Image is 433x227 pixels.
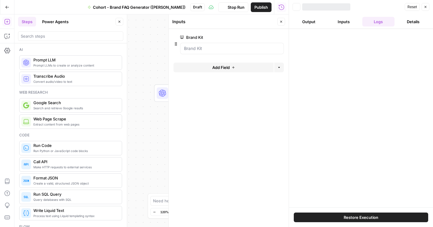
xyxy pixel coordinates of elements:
[33,63,117,68] span: Prompt LLMs to create or analyze content
[154,85,266,102] div: LLM · GPT-4.1Prompt LLMStep 1
[184,45,280,51] input: Brand Kit
[33,100,117,106] span: Google Search
[33,73,117,79] span: Transcribe Audio
[33,213,117,218] span: Process text using Liquid templating syntax
[19,47,122,52] div: Ai
[180,34,250,40] label: Brand Kit
[344,214,378,220] span: Restore Execution
[212,64,230,70] span: Add Field
[172,19,275,25] div: Inputs
[33,207,117,213] span: Write Liquid Text
[33,106,117,110] span: Search and retrieve Google results
[397,17,429,26] button: Details
[33,79,117,84] span: Convert audio/video to text
[362,17,395,26] button: Logs
[407,4,417,10] span: Reset
[33,116,117,122] span: Web Page Scrape
[19,132,122,138] div: Code
[33,175,117,181] span: Format JSON
[33,57,117,63] span: Prompt LLM
[33,181,117,186] span: Create a valid, structured JSON object
[228,4,244,10] span: Stop Run
[33,122,117,127] span: Extract content from web pages
[33,191,117,197] span: Run SQL Query
[18,17,36,26] button: Steps
[38,17,72,26] button: Power Agents
[154,123,266,141] div: EndOutput
[93,4,186,10] span: Cohort - Brand FAQ Generator ([PERSON_NAME])
[294,213,428,222] button: Restore Execution
[33,159,117,165] span: Call API
[154,45,266,63] div: WorkflowInput SettingsInputs
[160,210,169,214] span: 120%
[193,5,202,10] span: Draft
[254,4,268,10] span: Publish
[33,142,117,148] span: Run Code
[251,2,272,12] button: Publish
[405,3,420,11] button: Reset
[327,17,360,26] button: Inputs
[174,63,274,72] button: Add Field
[19,90,122,95] div: Web research
[33,148,117,153] span: Run Python or JavaScript code blocks
[293,17,325,26] button: Output
[33,165,117,169] span: Make HTTP requests to external services
[218,2,248,12] button: Stop Run
[21,33,121,39] input: Search steps
[84,2,189,12] button: Cohort - Brand FAQ Generator ([PERSON_NAME])
[33,197,117,202] span: Query databases with SQL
